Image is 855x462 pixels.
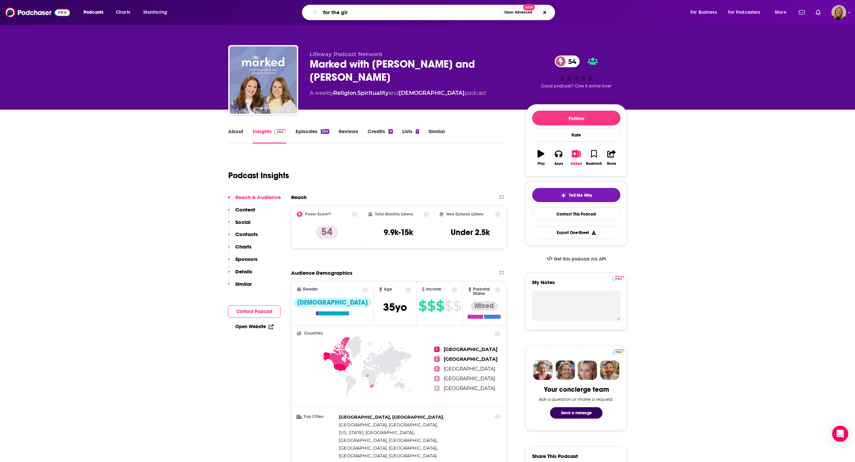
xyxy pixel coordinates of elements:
span: [GEOGRAPHIC_DATA], [GEOGRAPHIC_DATA] [339,422,437,427]
div: Rate [532,128,620,142]
div: A weekly podcast [310,89,486,97]
button: Send a message [550,407,603,419]
button: Charts [228,243,251,256]
button: Open AdvancedNew [501,8,535,16]
button: Apps [550,146,567,170]
button: Content [228,206,255,219]
h2: Reach [291,194,307,200]
h3: Share This Podcast [532,453,578,459]
span: Monitoring [143,8,167,17]
span: Lifeway Podcast Network [310,51,383,57]
span: Tell Me Why [569,193,592,198]
div: Added [571,162,582,166]
div: Search podcasts, credits, & more... [308,5,561,20]
p: Content [235,206,255,213]
div: Bookmark [586,162,602,166]
span: , [356,90,357,96]
div: Mixed [471,301,498,311]
span: [GEOGRAPHIC_DATA], [GEOGRAPHIC_DATA] [339,445,437,451]
span: Logged in as avansolkema [831,5,846,20]
span: , [339,444,438,452]
span: For Business [690,8,717,17]
p: Contacts [235,231,258,237]
span: [GEOGRAPHIC_DATA] [444,346,498,352]
span: Parental Status [473,287,494,296]
span: 3 [434,366,440,372]
a: Charts [111,7,134,18]
a: Pro website [613,348,624,355]
a: Similar [429,128,445,144]
div: 54Good podcast? Give it some love! [526,51,627,93]
span: , [339,429,414,436]
div: Share [607,162,616,166]
span: [GEOGRAPHIC_DATA], [GEOGRAPHIC_DATA] [339,453,437,458]
div: Play [538,162,545,166]
span: $ [445,301,452,311]
button: open menu [724,7,770,18]
h2: New Episode Listens [446,212,483,217]
div: Open Intercom Messenger [832,426,848,442]
button: Bookmark [585,146,603,170]
h3: 9.9k-15k [384,227,413,237]
img: Podchaser Pro [613,349,624,355]
span: 35 yo [383,301,407,314]
p: Charts [235,243,251,250]
div: 354 [321,129,329,134]
span: 54 [561,55,580,67]
p: Reach & Audience [235,194,281,200]
h2: Total Monthly Listens [375,212,413,217]
a: About [228,128,243,144]
img: Jules Profile [578,360,597,380]
span: $ [436,301,444,311]
p: Sponsors [235,256,258,262]
a: Episodes354 [296,128,329,144]
span: For Podcasters [728,8,760,17]
span: Podcasts [83,8,103,17]
p: 54 [316,226,338,239]
span: Age [384,287,392,292]
a: Marked with Angie Elkins and Elizabeth Hyndman [230,46,297,114]
span: Gender [303,287,318,292]
a: Spirituality [357,90,388,96]
a: Get this podcast via API [541,251,611,267]
span: $ [418,301,426,311]
h1: Podcast Insights [228,170,289,181]
span: Countries [304,331,323,336]
a: Open Website [235,324,273,330]
button: Play [532,146,550,170]
img: Barbara Profile [555,360,575,380]
div: Ask a question or make a request. [539,396,614,402]
span: Open Advanced [504,11,532,14]
img: Jon Profile [600,360,619,380]
button: Sponsors [228,256,258,268]
img: tell me why sparkle [561,193,566,198]
button: Details [228,268,252,281]
button: Show profile menu [831,5,846,20]
button: open menu [79,7,112,18]
span: Good podcast? Give it some love! [541,83,612,88]
span: [GEOGRAPHIC_DATA], [GEOGRAPHIC_DATA] [339,414,443,420]
h2: Power Score™ [305,212,331,217]
span: , [339,436,438,444]
div: Apps [554,162,563,166]
button: Export One-Sheet [532,226,620,239]
button: Social [228,219,250,231]
span: and [388,90,399,96]
a: Contact This Podcast [532,207,620,221]
img: Podchaser - Follow, Share and Rate Podcasts [5,6,70,19]
p: Details [235,268,252,275]
a: 54 [555,55,580,67]
div: [DEMOGRAPHIC_DATA] [293,298,372,307]
span: [GEOGRAPHIC_DATA] [444,356,498,362]
span: [GEOGRAPHIC_DATA] [444,366,495,372]
input: Search podcasts, credits, & more... [320,7,501,18]
a: Reviews [339,128,358,144]
span: , [339,421,438,429]
button: tell me why sparkleTell Me Why [532,188,620,202]
span: More [775,8,786,17]
span: [GEOGRAPHIC_DATA] [444,376,495,382]
button: Contacts [228,231,258,243]
span: $ [427,301,435,311]
span: 4 [434,376,440,381]
a: [DEMOGRAPHIC_DATA] [399,90,465,96]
